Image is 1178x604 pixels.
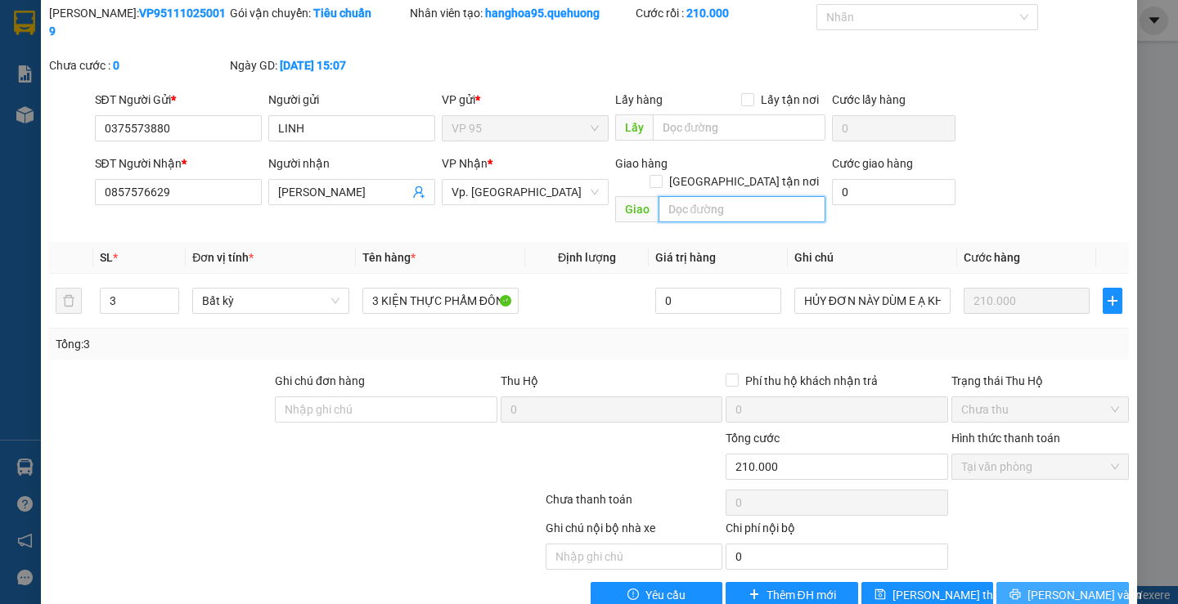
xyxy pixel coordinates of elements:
span: Lấy tận nơi [754,91,825,109]
div: Ngày GD: [230,56,407,74]
input: VD: Bàn, Ghế [362,288,519,314]
div: Ghi chú nội bộ nhà xe [546,519,723,544]
div: Cước rồi : [636,4,813,22]
span: Yêu cầu [645,586,686,604]
span: Chưa thu [961,397,1119,422]
div: Chưa cước : [49,56,227,74]
b: 210.000 [686,7,729,20]
span: Lấy [615,114,653,141]
div: SĐT Người Gửi [95,91,262,109]
input: Cước lấy hàng [832,115,955,141]
span: Bất kỳ [202,289,339,313]
input: Cước giao hàng [832,179,955,205]
b: hanghoa95.quehuong [485,7,600,20]
b: 0 [113,59,119,72]
div: Tổng: 3 [56,335,456,353]
span: [PERSON_NAME] thay đổi [892,586,1023,604]
b: [DATE] 15:07 [280,59,346,72]
span: plus [749,588,760,602]
span: Phí thu hộ khách nhận trả [739,372,884,390]
button: delete [56,288,82,314]
span: [GEOGRAPHIC_DATA] tận nơi [663,172,825,190]
span: Tại văn phòng [961,454,1119,479]
div: Trạng thái Thu Hộ [951,372,1129,390]
input: Ghi Chú [794,288,951,314]
span: user-add [412,186,425,199]
span: VP Nhận [442,157,488,170]
span: Lấy hàng [615,93,663,106]
span: plus [1104,294,1122,307]
span: Giao [615,196,659,222]
span: [PERSON_NAME] và In [1027,586,1142,604]
span: printer [1009,588,1021,602]
span: exclamation-circle [627,588,639,602]
span: Giá trị hàng [655,251,716,264]
span: Thu Hộ [501,374,538,387]
input: Ghi chú đơn hàng [275,396,497,423]
span: Thêm ĐH mới [767,586,836,604]
label: Cước giao hàng [832,157,913,170]
div: [PERSON_NAME]: [49,4,227,40]
span: Giao hàng [615,157,668,170]
div: Chi phí nội bộ [726,519,948,544]
span: VP 95 [452,116,599,141]
th: Ghi chú [788,242,957,274]
input: 0 [964,288,1090,314]
div: SĐT Người Nhận [95,154,262,172]
div: VP gửi [442,91,609,109]
span: Vp. Phan Rang [452,180,599,204]
input: Dọc đường [653,114,825,141]
span: Định lượng [558,251,616,264]
b: Tiêu chuẩn [313,7,371,20]
span: Tổng cước [726,432,780,445]
input: Nhập ghi chú [546,544,723,570]
div: Gói vận chuyển: [230,4,407,22]
span: Đơn vị tính [192,251,254,264]
div: Người gửi [268,91,435,109]
div: Nhân viên tạo: [410,4,632,22]
span: Cước hàng [964,251,1020,264]
button: plus [1103,288,1122,314]
label: Cước lấy hàng [832,93,906,106]
div: Chưa thanh toán [544,490,725,519]
span: SL [100,251,113,264]
label: Hình thức thanh toán [951,432,1060,445]
div: Người nhận [268,154,435,172]
span: save [875,588,886,602]
span: Tên hàng [362,251,416,264]
label: Ghi chú đơn hàng [275,374,365,387]
input: Dọc đường [659,196,825,222]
